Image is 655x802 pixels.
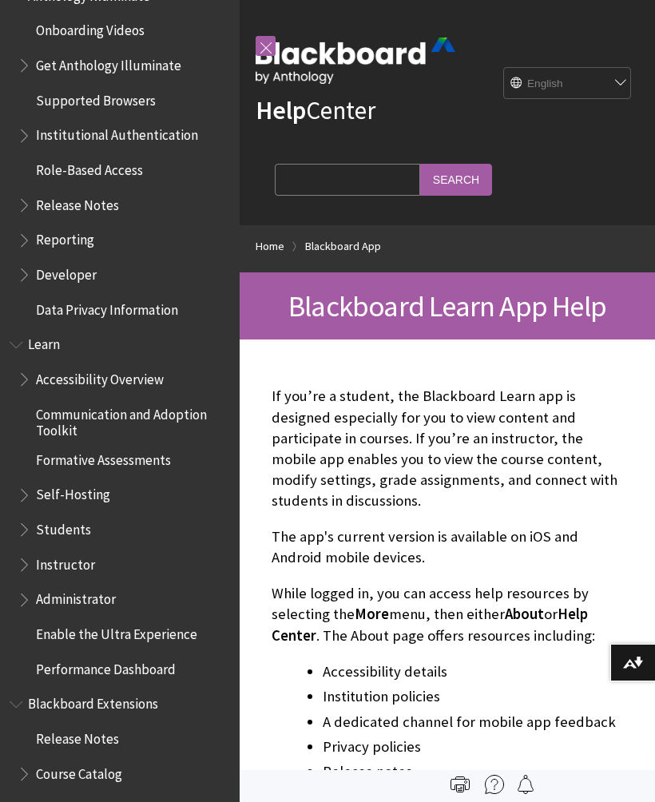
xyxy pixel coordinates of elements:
[288,288,606,324] span: Blackboard Learn App Help
[323,685,623,708] li: Institution policies
[323,711,623,733] li: A dedicated channel for mobile app feedback
[305,236,381,256] a: Blackboard App
[36,52,181,73] span: Get Anthology Illuminate
[36,87,156,109] span: Supported Browsers
[485,775,504,794] img: More help
[36,621,197,642] span: Enable the Ultra Experience
[36,366,164,387] span: Accessibility Overview
[10,332,230,683] nav: Book outline for Blackboard Learn Help
[36,157,143,178] span: Role-Based Access
[272,526,623,568] p: The app's current version is available on iOS and Android mobile devices.
[272,605,588,644] span: Help Center
[36,586,116,608] span: Administrator
[36,725,119,747] span: Release Notes
[28,332,60,353] span: Learn
[323,736,623,758] li: Privacy policies
[451,775,470,794] img: Print
[28,691,158,713] span: Blackboard Extensions
[36,516,91,538] span: Students
[256,94,375,126] a: HelpCenter
[504,68,632,100] select: Site Language Selector
[256,38,455,84] img: Blackboard by Anthology
[272,386,623,511] p: If you’re a student, the Blackboard Learn app is designed especially for you to view content and ...
[256,236,284,256] a: Home
[36,296,178,318] span: Data Privacy Information
[36,227,94,248] span: Reporting
[420,164,492,195] input: Search
[36,192,119,213] span: Release Notes
[36,656,176,677] span: Performance Dashboard
[323,661,623,683] li: Accessibility details
[36,482,110,503] span: Self-Hosting
[256,94,306,126] strong: Help
[323,760,623,783] li: Release notes
[516,775,535,794] img: Follow this page
[36,551,95,573] span: Instructor
[272,583,623,646] p: While logged in, you can access help resources by selecting the menu, then either or . The About ...
[355,605,389,623] span: More
[36,261,97,283] span: Developer
[36,401,228,439] span: Communication and Adoption Toolkit
[505,605,544,623] span: About
[36,18,145,39] span: Onboarding Videos
[36,760,122,782] span: Course Catalog
[36,447,171,468] span: Formative Assessments
[36,122,198,144] span: Institutional Authentication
